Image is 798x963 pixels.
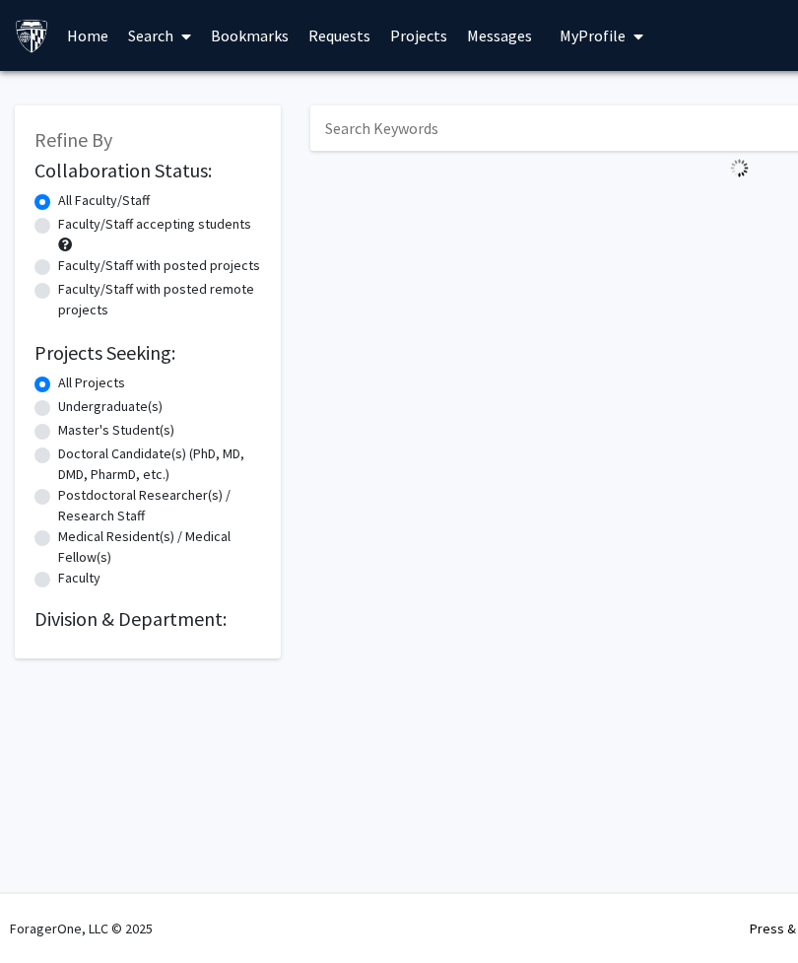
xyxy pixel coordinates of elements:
[58,255,260,276] label: Faculty/Staff with posted projects
[58,444,261,485] label: Doctoral Candidate(s) (PhD, MD, DMD, PharmD, etc.)
[10,894,153,963] div: ForagerOne, LLC © 2025
[58,214,251,235] label: Faculty/Staff accepting students
[34,127,112,152] span: Refine By
[34,607,261,631] h2: Division & Department:
[58,373,125,393] label: All Projects
[299,1,380,70] a: Requests
[58,279,261,320] label: Faculty/Staff with posted remote projects
[58,526,261,568] label: Medical Resident(s) / Medical Fellow(s)
[118,1,201,70] a: Search
[34,341,261,365] h2: Projects Seeking:
[58,485,261,526] label: Postdoctoral Researcher(s) / Research Staff
[34,159,261,182] h2: Collaboration Status:
[15,19,49,53] img: Johns Hopkins University Logo
[201,1,299,70] a: Bookmarks
[57,1,118,70] a: Home
[58,420,174,441] label: Master's Student(s)
[722,151,757,185] img: Loading
[58,190,150,211] label: All Faculty/Staff
[560,26,626,45] span: My Profile
[58,396,163,417] label: Undergraduate(s)
[380,1,457,70] a: Projects
[457,1,542,70] a: Messages
[58,568,100,588] label: Faculty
